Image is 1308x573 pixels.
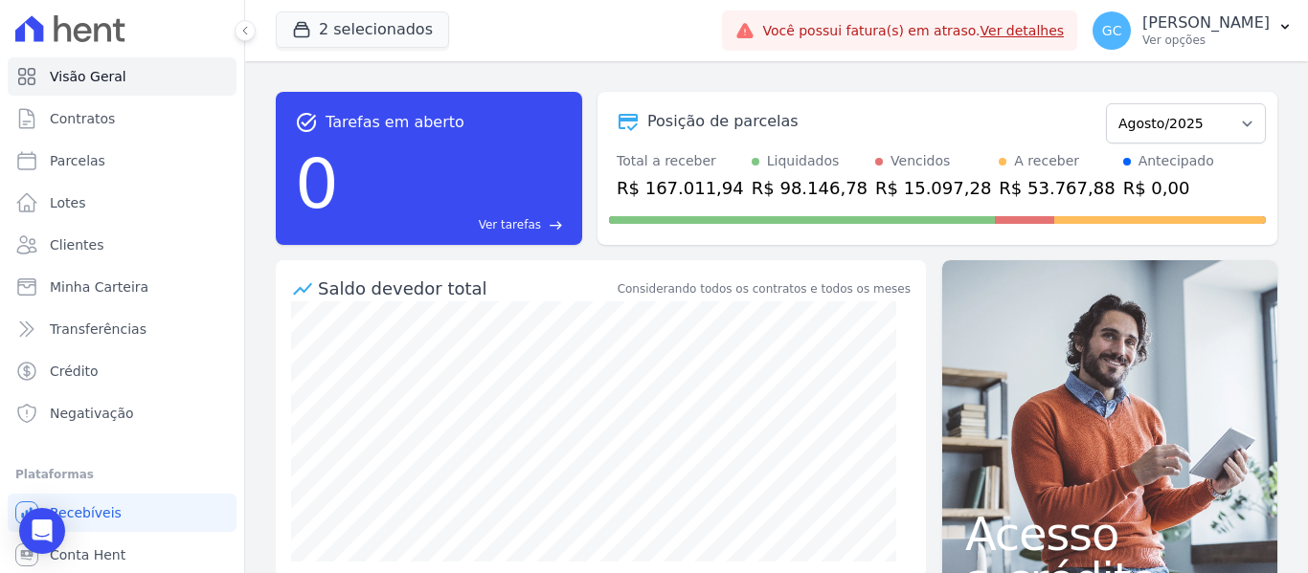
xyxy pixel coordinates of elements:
[8,226,237,264] a: Clientes
[318,275,614,301] div: Saldo devedor total
[647,110,799,133] div: Posição de parcelas
[1077,4,1308,57] button: GC [PERSON_NAME] Ver opções
[50,151,105,170] span: Parcelas
[347,216,563,233] a: Ver tarefas east
[50,362,99,381] span: Crédito
[8,352,237,390] a: Crédito
[981,23,1065,38] a: Ver detalhes
[50,320,147,339] span: Transferências
[276,11,449,48] button: 2 selecionados
[767,151,840,171] div: Liquidados
[1142,13,1270,33] p: [PERSON_NAME]
[8,394,237,432] a: Negativação
[295,111,318,134] span: task_alt
[50,109,115,128] span: Contratos
[875,175,991,201] div: R$ 15.097,28
[617,175,744,201] div: R$ 167.011,94
[50,193,86,212] span: Lotes
[295,134,339,233] div: 0
[1142,33,1270,48] p: Ver opções
[891,151,950,171] div: Vencidos
[479,216,541,233] span: Ver tarefas
[617,151,744,171] div: Total a receber
[50,235,103,254] span: Clientes
[326,111,464,134] span: Tarefas em aberto
[752,175,868,201] div: R$ 98.146,78
[618,280,911,298] div: Considerando todos os contratos e todos os meses
[8,99,237,138] a: Contratos
[965,511,1254,557] span: Acesso
[8,494,237,532] a: Recebíveis
[19,508,65,554] div: Open Intercom Messenger
[1102,24,1122,37] span: GC
[8,57,237,96] a: Visão Geral
[8,184,237,222] a: Lotes
[762,21,1064,41] span: Você possui fatura(s) em atraso.
[8,268,237,306] a: Minha Carteira
[549,218,563,232] span: east
[8,310,237,348] a: Transferências
[999,175,1115,201] div: R$ 53.767,88
[15,463,229,486] div: Plataformas
[50,503,122,522] span: Recebíveis
[50,545,125,564] span: Conta Hent
[1123,175,1214,201] div: R$ 0,00
[1139,151,1214,171] div: Antecipado
[50,404,134,423] span: Negativação
[8,142,237,180] a: Parcelas
[50,277,148,297] span: Minha Carteira
[1014,151,1079,171] div: A receber
[50,67,126,86] span: Visão Geral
